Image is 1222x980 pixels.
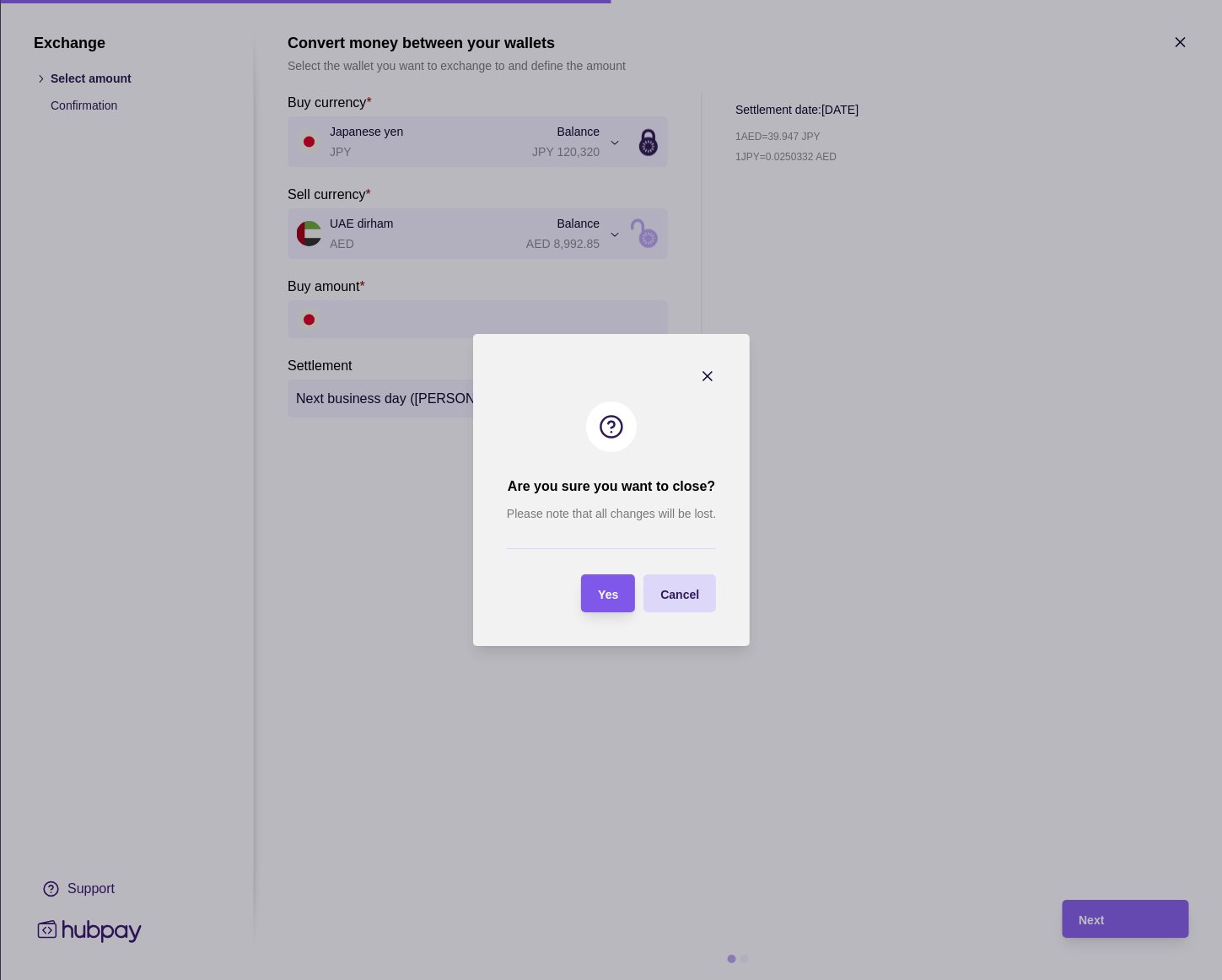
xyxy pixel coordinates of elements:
[643,574,716,612] button: Cancel
[507,477,714,496] h2: Are you sure you want to close?
[660,588,699,601] span: Cancel
[581,574,635,612] button: Yes
[598,588,618,601] span: Yes
[506,504,715,523] p: Please note that all changes will be lost.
